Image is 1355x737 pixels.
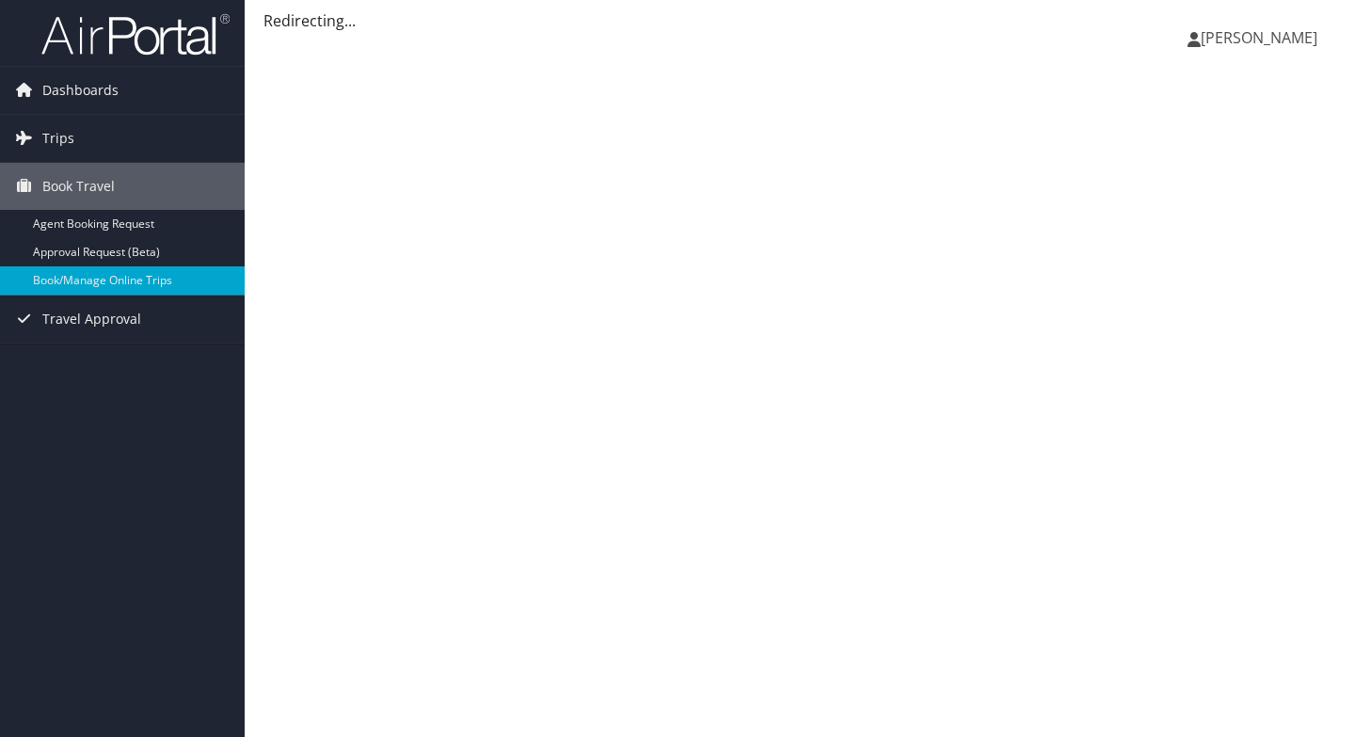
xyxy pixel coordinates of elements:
span: Dashboards [42,67,119,114]
span: Book Travel [42,163,115,210]
span: Trips [42,115,74,162]
span: Travel Approval [42,296,141,343]
div: Redirecting... [263,9,1336,32]
span: [PERSON_NAME] [1201,27,1317,48]
img: airportal-logo.png [41,12,230,56]
a: [PERSON_NAME] [1188,9,1336,66]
